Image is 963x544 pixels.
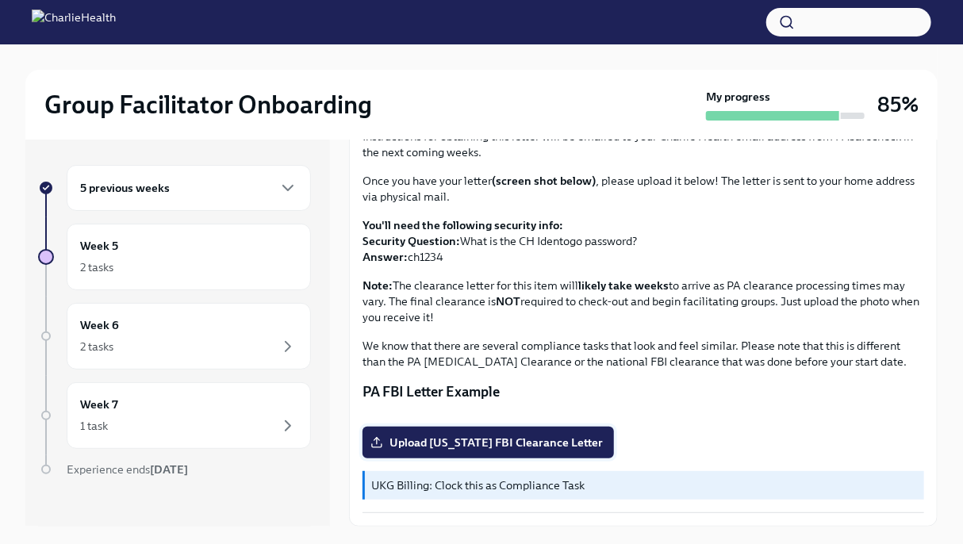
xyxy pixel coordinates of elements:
strong: [DATE] [150,462,188,477]
a: Week 52 tasks [38,224,311,290]
p: We know that there are several compliance tasks that look and feel similar. Please note that this... [363,338,924,370]
strong: Security Question: [363,234,460,248]
p: PA FBI Letter Example [363,382,924,401]
p: UKG Billing: Clock this as Compliance Task [371,477,918,493]
strong: Answer: [363,250,408,264]
h3: 85% [877,90,919,119]
p: What is the CH Identogo password? ch1234 [363,217,924,265]
span: Experience ends [67,462,188,477]
p: Instructions for obtaining this letter will be emailed to your Charlie Health email address from ... [363,128,924,160]
div: 5 previous weeks [67,165,311,211]
strong: Note: [363,278,393,293]
strong: likely take weeks [578,278,669,293]
h2: Group Facilitator Onboarding [44,89,372,121]
div: 1 task [80,418,108,434]
span: Upload [US_STATE] FBI Clearance Letter [374,435,603,450]
p: Once you have your letter , please upload it below! The letter is sent to your home address via p... [363,173,924,205]
label: Upload [US_STATE] FBI Clearance Letter [363,427,614,458]
strong: You'll need the following security info: [363,218,563,232]
a: Week 71 task [38,382,311,449]
div: 2 tasks [80,259,113,275]
div: 2 tasks [80,339,113,354]
h6: Week 6 [80,316,119,334]
h6: 5 previous weeks [80,179,170,197]
strong: My progress [706,89,770,105]
h6: Week 5 [80,237,118,255]
p: The clearance letter for this item will to arrive as PA clearance processing times may vary. The ... [363,278,924,325]
strong: (screen shot below) [492,174,596,188]
a: Week 62 tasks [38,303,311,370]
h6: Week 7 [80,396,118,413]
img: CharlieHealth [32,10,116,35]
strong: NOT [496,294,520,308]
